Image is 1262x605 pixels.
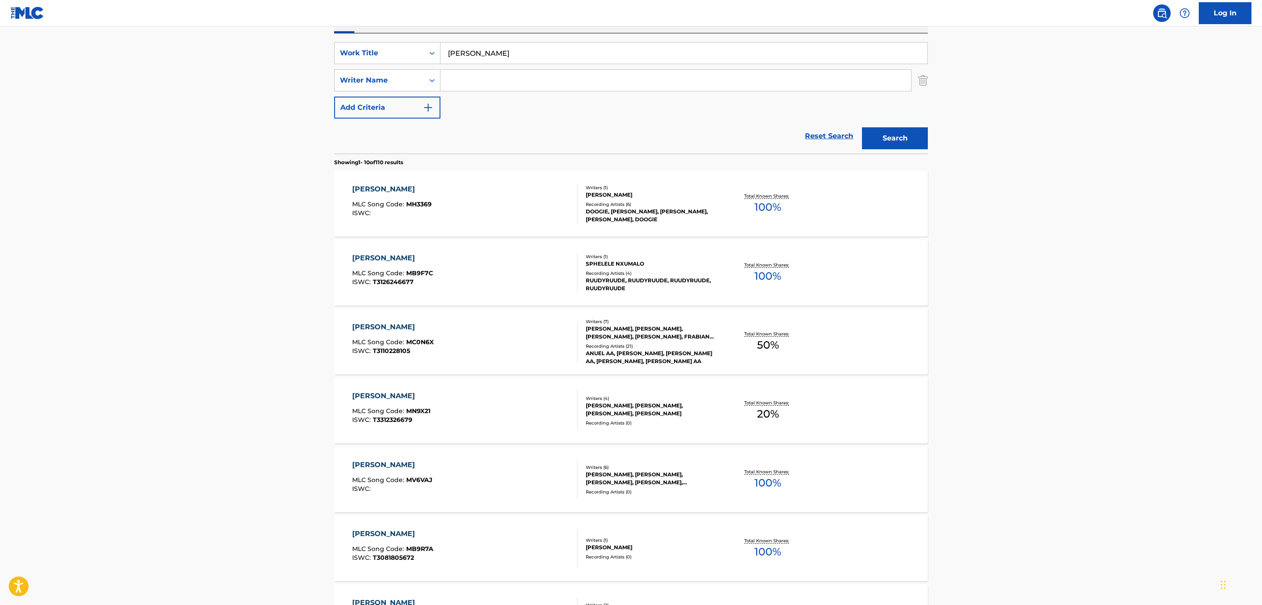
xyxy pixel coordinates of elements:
span: ISWC : [352,209,373,217]
div: [PERSON_NAME] [586,544,718,551]
a: Reset Search [800,126,858,146]
img: help [1179,8,1190,18]
button: Search [862,127,928,149]
div: Writers ( 6 ) [586,464,718,471]
span: MC0N6X [406,338,434,346]
div: [PERSON_NAME] [586,191,718,199]
iframe: Chat Widget [1218,563,1262,605]
div: Writers ( 4 ) [586,395,718,402]
span: ISWC : [352,554,373,562]
span: T3110228105 [373,347,410,355]
span: 100 % [754,475,781,491]
img: search [1157,8,1167,18]
img: MLC Logo [11,7,44,19]
div: Recording Artists ( 21 ) [586,343,718,349]
a: [PERSON_NAME]MLC Song Code:MV6VAJISWC:Writers (6)[PERSON_NAME], [PERSON_NAME], [PERSON_NAME], [PE... [334,447,928,512]
span: MLC Song Code : [352,338,406,346]
a: [PERSON_NAME]MLC Song Code:MB9R7AISWC:T3081805672Writers (1)[PERSON_NAME]Recording Artists (0)Tot... [334,515,928,581]
div: Drag [1221,572,1226,598]
div: Writers ( 1 ) [586,184,718,191]
span: MLC Song Code : [352,545,406,553]
div: Recording Artists ( 4 ) [586,270,718,277]
span: MLC Song Code : [352,269,406,277]
div: Recording Artists ( 0 ) [586,554,718,560]
div: [PERSON_NAME] [352,391,430,401]
div: Writers ( 1 ) [586,253,718,260]
div: Writer Name [340,75,419,86]
span: 50 % [757,337,779,353]
span: MV6VAJ [406,476,433,484]
div: [PERSON_NAME] [352,253,433,263]
div: Help [1176,4,1193,22]
button: Add Criteria [334,97,440,119]
div: SPHELELE NXUMALO [586,260,718,268]
a: Public Search [1153,4,1171,22]
span: MH3369 [406,200,432,208]
span: T3126246677 [373,278,414,286]
span: MN9X21 [406,407,430,415]
div: Recording Artists ( 0 ) [586,420,718,426]
p: Total Known Shares: [744,537,791,544]
form: Search Form [334,42,928,154]
div: [PERSON_NAME] [352,529,433,539]
div: RUUDYRUUDE, RUUDYRUUDE, RUUDYRUUDE, RUUDYRUUDE [586,277,718,292]
span: 100 % [754,268,781,284]
img: Delete Criterion [918,69,928,91]
div: [PERSON_NAME], [PERSON_NAME], [PERSON_NAME], [PERSON_NAME], FRABIAN [PERSON_NAME], [PERSON_NAME],... [586,325,718,341]
span: MLC Song Code : [352,200,406,208]
span: ISWC : [352,278,373,286]
div: [PERSON_NAME] [352,460,433,470]
a: [PERSON_NAME]MLC Song Code:MC0N6XISWC:T3110228105Writers (7)[PERSON_NAME], [PERSON_NAME], [PERSON... [334,309,928,375]
a: [PERSON_NAME]MLC Song Code:MN9X21ISWC:T3312326679Writers (4)[PERSON_NAME], [PERSON_NAME], [PERSON... [334,378,928,443]
span: ISWC : [352,485,373,493]
span: ISWC : [352,347,373,355]
a: [PERSON_NAME]MLC Song Code:MB9F7CISWC:T3126246677Writers (1)SPHELELE NXUMALORecording Artists (4)... [334,240,928,306]
div: DOOGIE, [PERSON_NAME], [PERSON_NAME], [PERSON_NAME], DOOGIE [586,208,718,223]
div: Work Title [340,48,419,58]
div: [PERSON_NAME] [352,322,434,332]
p: Total Known Shares: [744,400,791,406]
div: Recording Artists ( 0 ) [586,489,718,495]
img: 9d2ae6d4665cec9f34b9.svg [423,102,433,113]
span: 100 % [754,199,781,215]
div: ANUEL AA, [PERSON_NAME], [PERSON_NAME] AA, [PERSON_NAME], [PERSON_NAME] AA [586,349,718,365]
span: MB9R7A [406,545,433,553]
p: Total Known Shares: [744,193,791,199]
span: 100 % [754,544,781,560]
div: [PERSON_NAME], [PERSON_NAME], [PERSON_NAME], [PERSON_NAME], [PERSON_NAME], [PERSON_NAME] GUILLOTEL [586,471,718,486]
p: Total Known Shares: [744,262,791,268]
span: ISWC : [352,416,373,424]
span: T3081805672 [373,554,414,562]
a: Log In [1199,2,1251,24]
div: Writers ( 7 ) [586,318,718,325]
div: Recording Artists ( 6 ) [586,201,718,208]
span: MLC Song Code : [352,407,406,415]
a: [PERSON_NAME]MLC Song Code:MH3369ISWC:Writers (1)[PERSON_NAME]Recording Artists (6)DOOGIE, [PERSO... [334,171,928,237]
span: 20 % [757,406,779,422]
div: Writers ( 1 ) [586,537,718,544]
p: Total Known Shares: [744,331,791,337]
p: Showing 1 - 10 of 110 results [334,158,403,166]
div: [PERSON_NAME] [352,184,432,194]
span: MLC Song Code : [352,476,406,484]
span: T3312326679 [373,416,412,424]
p: Total Known Shares: [744,468,791,475]
span: MB9F7C [406,269,433,277]
div: [PERSON_NAME], [PERSON_NAME], [PERSON_NAME], [PERSON_NAME] [586,402,718,418]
